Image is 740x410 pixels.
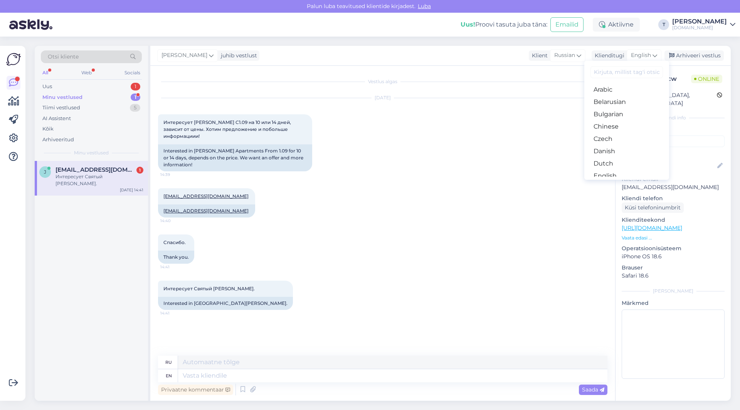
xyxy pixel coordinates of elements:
[158,297,293,310] div: Interested in [GEOGRAPHIC_DATA][PERSON_NAME].
[158,251,194,264] div: Thank you.
[584,170,669,182] a: English
[593,18,640,32] div: Aktiivne
[622,150,725,158] p: Kliendi nimi
[622,253,725,261] p: iPhone OS 18.6
[136,167,143,174] div: 1
[622,272,725,280] p: Safari 18.6
[529,52,548,60] div: Klient
[584,120,669,133] a: Chinese
[461,20,547,29] div: Proovi tasuta juba täna:
[165,356,172,369] div: ru
[218,52,257,60] div: juhib vestlust
[41,68,50,78] div: All
[550,17,584,32] button: Emailid
[590,66,663,78] input: Kirjuta, millist tag'i otsid
[158,144,312,171] div: Interested in [PERSON_NAME] Apartments From 1.09 for 10 or 14 days, depends on the price. We want...
[166,369,172,382] div: en
[6,52,21,67] img: Askly Logo
[672,18,727,25] div: [PERSON_NAME]
[74,149,109,156] span: Minu vestlused
[80,68,93,78] div: Web
[592,52,624,60] div: Klienditugi
[582,386,604,393] span: Saada
[664,50,724,61] div: Arhiveeri vestlus
[622,299,725,307] p: Märkmed
[584,145,669,157] a: Danish
[622,216,725,224] p: Klienditeekond
[622,126,725,134] p: Kliendi tag'id
[622,264,725,272] p: Brauser
[48,53,79,61] span: Otsi kliente
[42,104,80,112] div: Tiimi vestlused
[158,94,607,101] div: [DATE]
[163,239,186,245] span: Спасибо.
[622,183,725,191] p: [EMAIL_ADDRESS][DOMAIN_NAME]
[160,264,189,270] span: 14:41
[622,202,684,213] div: Küsi telefoninumbrit
[55,166,136,173] span: jubovsagalataja@gmail.com
[672,25,727,31] div: [DOMAIN_NAME]
[554,51,575,60] span: Russian
[42,83,52,90] div: Uus
[622,136,725,147] input: Lisa tag
[584,157,669,170] a: Dutch
[622,288,725,295] div: [PERSON_NAME]
[622,162,716,170] input: Lisa nimi
[161,51,207,60] span: [PERSON_NAME]
[624,91,717,107] div: [GEOGRAPHIC_DATA], [GEOGRAPHIC_DATA]
[44,169,46,175] span: j
[658,19,669,30] div: T
[163,286,255,291] span: Интересует Святый [PERSON_NAME].
[622,244,725,253] p: Operatsioonisüsteem
[158,385,233,395] div: Privaatne kommentaar
[672,18,735,31] a: [PERSON_NAME][DOMAIN_NAME]
[158,78,607,85] div: Vestlus algas
[163,193,249,199] a: [EMAIL_ADDRESS][DOMAIN_NAME]
[131,94,140,101] div: 1
[622,194,725,202] p: Kliendi telefon
[42,125,54,133] div: Kõik
[42,115,71,122] div: AI Assistent
[631,51,651,60] span: English
[123,68,142,78] div: Socials
[42,136,74,144] div: Arhiveeritud
[120,187,143,193] div: [DATE] 14:41
[584,133,669,145] a: Czech
[584,84,669,96] a: Arabic
[584,96,669,108] a: Belarusian
[584,108,669,120] a: Bulgarian
[461,21,475,28] b: Uus!
[415,3,433,10] span: Luba
[42,94,82,101] div: Minu vestlused
[55,173,143,187] div: Интересует Святый [PERSON_NAME].
[160,310,189,316] span: 14:41
[622,234,725,241] p: Vaata edasi ...
[163,119,292,139] span: Интересует [PERSON_NAME] С1.09 на 10 или 14 дней, зависит от цены. Хотим предложение и побольше и...
[622,175,725,183] p: Kliendi email
[130,104,140,112] div: 5
[160,218,189,224] span: 14:40
[691,75,722,83] span: Online
[131,83,140,90] div: 1
[160,172,189,177] span: 14:39
[622,224,682,231] a: [URL][DOMAIN_NAME]
[163,208,249,214] a: [EMAIL_ADDRESS][DOMAIN_NAME]
[622,114,725,121] div: Kliendi info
